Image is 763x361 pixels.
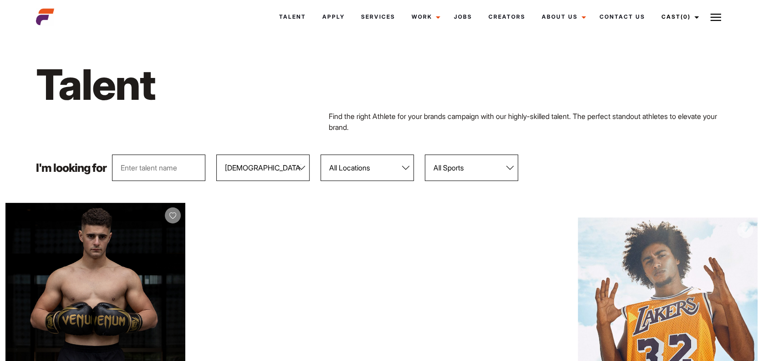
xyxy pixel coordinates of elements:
img: Burger icon [710,12,721,23]
h1: Talent [36,58,434,111]
a: Contact Us [591,5,653,29]
img: cropped-aefm-brand-fav-22-square.png [36,8,54,26]
p: I'm looking for [36,162,107,174]
p: Find the right Athlete for your brands campaign with our highly-skilled talent. The perfect stand... [329,111,727,133]
input: Enter talent name [112,155,205,181]
a: About Us [534,5,591,29]
a: Services [353,5,403,29]
a: Talent [271,5,314,29]
a: Creators [480,5,534,29]
a: Cast(0) [653,5,704,29]
a: Apply [314,5,353,29]
a: Work [403,5,446,29]
a: Jobs [446,5,480,29]
span: (0) [681,13,691,20]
